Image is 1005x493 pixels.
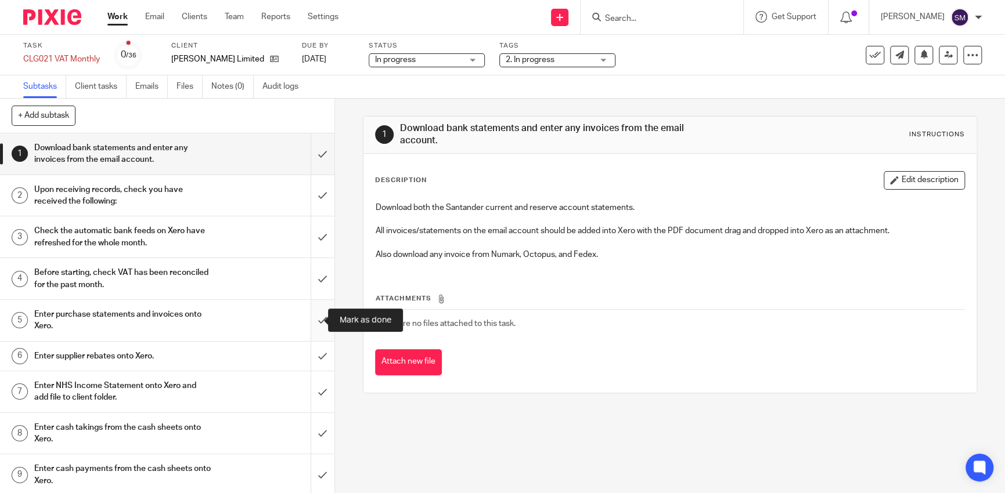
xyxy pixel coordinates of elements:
h1: Enter NHS Income Statement onto Xero and add file to client folder. [34,377,211,407]
h1: Check the automatic bank feeds on Xero have refreshed for the whole month. [34,222,211,252]
span: [DATE] [302,55,326,63]
img: Pixie [23,9,81,25]
small: /36 [126,52,136,59]
span: There are no files attached to this task. [376,320,516,328]
label: Client [171,41,287,50]
h1: Upon receiving records, check you have received the following: [34,181,211,211]
h1: Before starting, check VAT has been reconciled for the past month. [34,264,211,293]
div: 9 [12,467,28,483]
a: Notes (0) [211,75,254,98]
label: Status [369,41,485,50]
div: 6 [12,348,28,364]
label: Due by [302,41,354,50]
p: Also download any invoice from Numark, Octopus, and Fedex. [376,249,964,260]
h1: Download bank statements and enter any invoices from the email account. [400,122,695,147]
div: 2 [12,187,28,204]
span: In progress [375,56,416,64]
a: Reports [261,11,290,23]
input: Search [604,14,708,24]
div: CLG021 VAT Monthly [23,53,100,65]
p: Description [375,176,427,185]
button: Edit description [884,171,965,190]
div: 0 [121,48,136,61]
h1: Enter purchase statements and invoices onto Xero. [34,306,211,335]
span: 2. In progress [506,56,554,64]
div: 1 [12,146,28,162]
a: Email [145,11,164,23]
div: 1 [375,125,394,144]
img: svg%3E [950,8,969,27]
a: Files [176,75,203,98]
p: [PERSON_NAME] Limited [171,53,264,65]
a: Subtasks [23,75,66,98]
a: Audit logs [262,75,307,98]
h1: Enter cash payments from the cash sheets onto Xero. [34,460,211,490]
div: 4 [12,271,28,287]
label: Task [23,41,100,50]
a: Client tasks [75,75,127,98]
h1: Enter supplier rebates onto Xero. [34,347,211,365]
p: [PERSON_NAME] [881,11,945,23]
button: + Add subtask [12,106,75,125]
span: Get Support [772,13,816,21]
div: Instructions [909,130,965,139]
span: Attachments [376,295,431,302]
a: Work [107,11,128,23]
a: Emails [135,75,168,98]
a: Clients [182,11,207,23]
a: Settings [308,11,338,23]
p: All invoices/statements on the email account should be added into Xero with the PDF document drag... [376,225,964,237]
h1: Download bank statements and enter any invoices from the email account. [34,139,211,169]
button: Attach new file [375,349,442,375]
div: 7 [12,383,28,400]
div: 5 [12,312,28,328]
p: Download both the Santander current and reserve account statements. [376,202,964,213]
label: Tags [499,41,615,50]
h1: Enter cash takings from the cash sheets onto Xero. [34,419,211,448]
a: Team [225,11,244,23]
div: 3 [12,229,28,245]
div: 8 [12,425,28,441]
